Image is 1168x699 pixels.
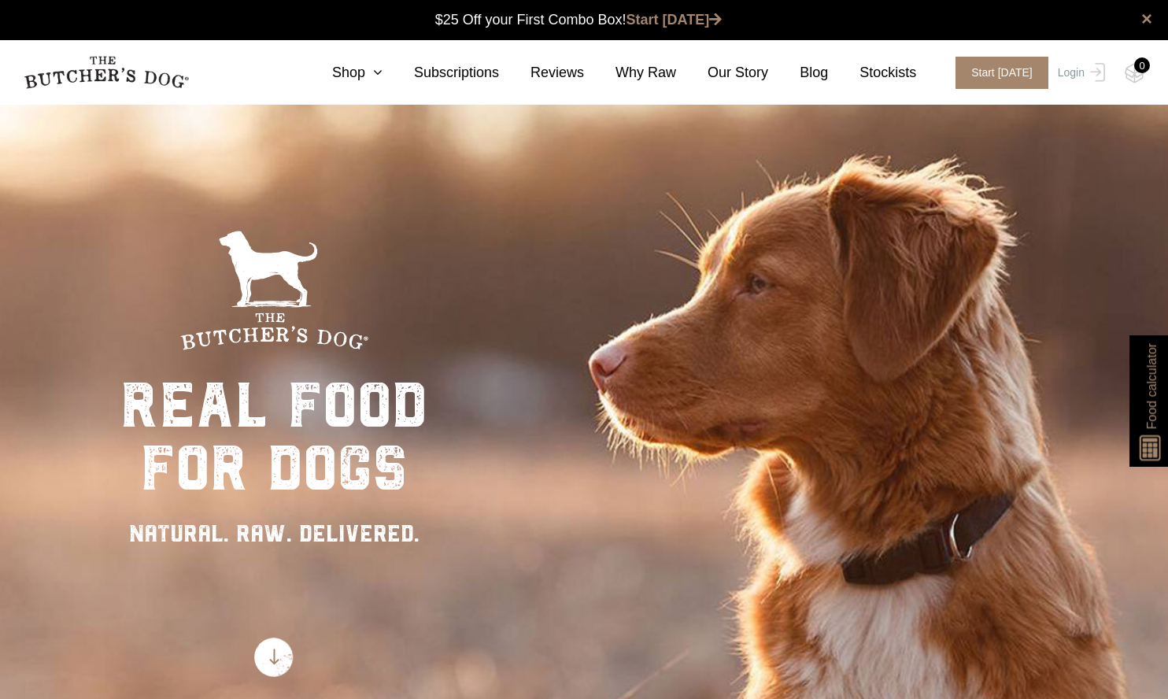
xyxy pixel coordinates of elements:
a: Why Raw [584,62,676,83]
a: Blog [768,62,828,83]
a: Start [DATE] [627,12,723,28]
a: Start [DATE] [940,57,1054,89]
a: Our Story [676,62,768,83]
a: Shop [301,62,383,83]
a: Login [1054,57,1105,89]
a: close [1141,9,1152,28]
div: real food for dogs [120,374,427,500]
div: 0 [1134,57,1150,73]
a: Subscriptions [383,62,499,83]
div: NATURAL. RAW. DELIVERED. [120,516,427,551]
a: Stockists [828,62,916,83]
img: TBD_Cart-Empty.png [1125,63,1144,83]
a: Reviews [499,62,584,83]
span: Food calculator [1142,343,1161,429]
span: Start [DATE] [955,57,1048,89]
